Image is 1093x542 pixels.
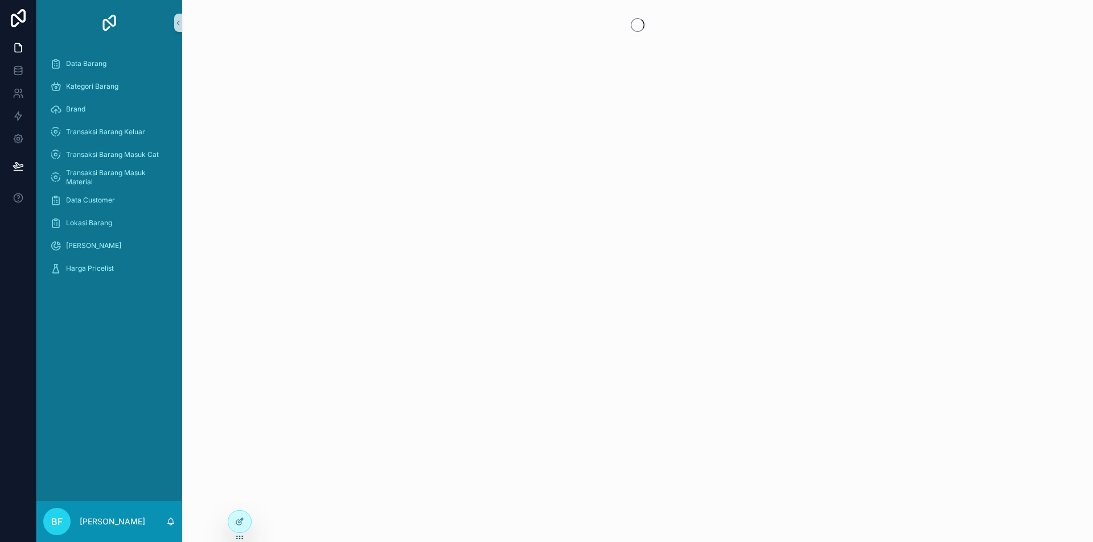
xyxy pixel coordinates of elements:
a: Kategori Barang [43,76,175,97]
span: Transaksi Barang Masuk Material [66,168,164,187]
span: Kategori Barang [66,82,118,91]
span: Data Barang [66,59,106,68]
a: Data Barang [43,53,175,74]
a: Transaksi Barang Masuk Material [43,167,175,188]
a: Data Customer [43,190,175,210]
span: Lokasi Barang [66,218,112,227]
a: Harga Pricelist [43,258,175,279]
img: App logo [100,14,118,32]
span: Transaksi Barang Keluar [66,127,145,136]
span: Transaksi Barang Masuk Cat [66,150,159,159]
a: Transaksi Barang Masuk Cat [43,144,175,165]
a: [PERSON_NAME] [43,235,175,256]
span: Brand [66,105,85,114]
span: Data Customer [66,196,115,205]
div: scrollable content [36,45,182,293]
a: Lokasi Barang [43,213,175,233]
a: Brand [43,99,175,119]
span: BF [51,515,63,528]
a: Transaksi Barang Keluar [43,122,175,142]
span: [PERSON_NAME] [66,241,121,250]
span: Harga Pricelist [66,264,114,273]
p: [PERSON_NAME] [80,516,145,527]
